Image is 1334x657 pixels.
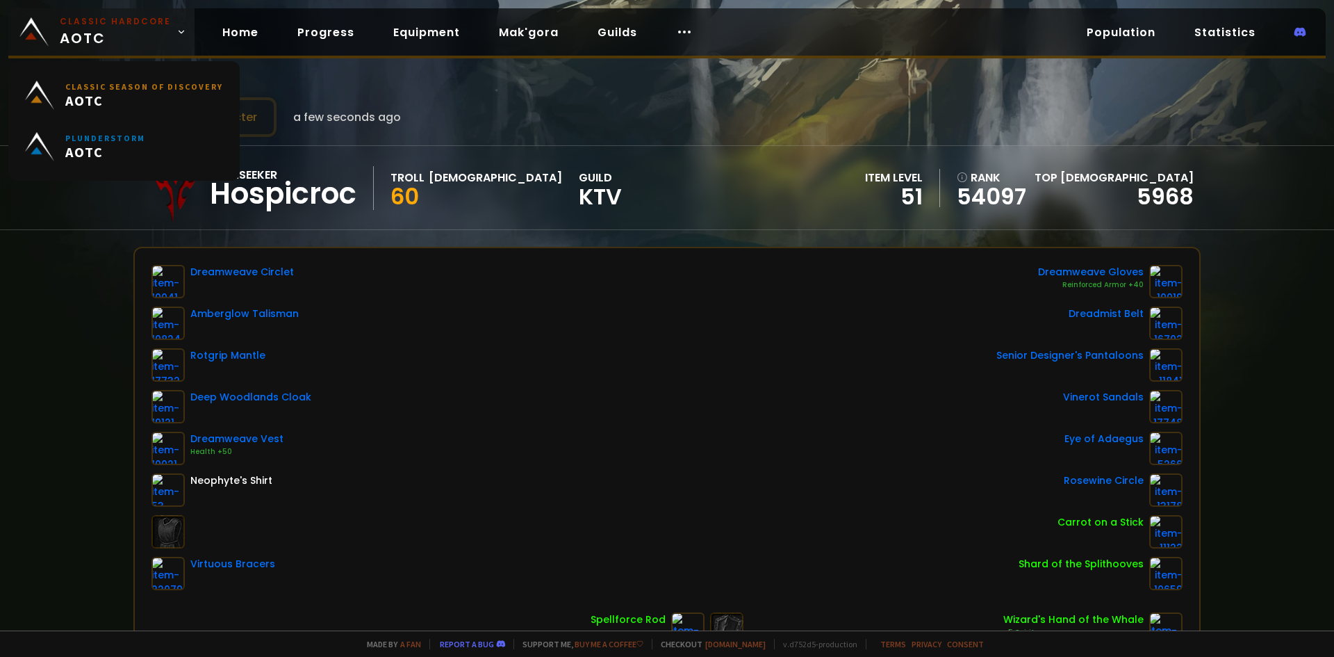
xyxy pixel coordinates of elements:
a: 5968 [1137,181,1194,212]
img: item-10041 [151,265,185,298]
div: Rosewine Circle [1064,473,1144,488]
img: item-10021 [151,432,185,465]
a: Guilds [586,18,648,47]
a: Progress [286,18,365,47]
div: Dreamweave Vest [190,432,283,446]
div: Hospicroc [210,184,356,204]
img: item-10019 [1149,265,1183,298]
a: 54097 [957,186,1026,207]
a: Home [211,18,270,47]
div: Eye of Adaegus [1064,432,1144,446]
a: Classic Season of DiscoveryAOTC [17,70,231,121]
img: item-17732 [151,348,185,382]
span: AOTC [60,15,171,49]
span: KTV [579,186,622,207]
a: a fan [400,639,421,649]
a: Classic HardcoreAOTC [8,8,195,56]
a: Buy me a coffee [575,639,643,649]
img: item-53 [151,473,185,507]
div: 51 [865,186,923,207]
span: AOTC [65,92,223,109]
a: Privacy [912,639,941,649]
div: Neophyte's Shirt [190,473,272,488]
span: AOTC [65,143,145,161]
span: Support me, [513,639,643,649]
span: [DEMOGRAPHIC_DATA] [1060,170,1194,186]
a: Report a bug [440,639,494,649]
div: Deep Woodlands Cloak [190,390,311,405]
img: item-10824 [151,307,185,340]
div: Health +50 [190,446,283,457]
img: item-11841 [1149,348,1183,382]
div: Senior Designer's Pantaloons [996,348,1144,363]
div: Carrot on a Stick [1057,515,1144,530]
small: Classic Hardcore [60,15,171,28]
div: Amberglow Talisman [190,307,299,321]
div: Soulseeker [210,166,356,184]
div: Virtuous Bracers [190,557,275,571]
div: Wizard's Hand of the Whale [1003,613,1144,627]
div: Spellforce Rod [591,613,666,627]
img: item-5266 [1149,432,1183,465]
span: Checkout [652,639,766,649]
div: Troll [390,169,425,186]
a: Equipment [382,18,471,47]
a: Population [1076,18,1167,47]
div: Shard of the Splithooves [1019,557,1144,571]
a: Consent [947,639,984,649]
small: Plunderstorm [65,133,145,143]
span: Made by [359,639,421,649]
span: 60 [390,181,419,212]
img: item-17748 [1149,390,1183,423]
a: Mak'gora [488,18,570,47]
div: item level [865,169,923,186]
a: PlunderstormAOTC [17,121,231,172]
div: Top [1035,169,1194,186]
div: Rotgrip Mantle [190,348,265,363]
img: item-16702 [1149,307,1183,340]
a: [DOMAIN_NAME] [705,639,766,649]
small: Classic Season of Discovery [65,81,223,92]
img: item-19121 [151,390,185,423]
span: v. d752d5 - production [774,639,857,649]
div: Dreamweave Circlet [190,265,294,279]
a: Statistics [1183,18,1267,47]
a: Terms [880,639,906,649]
img: item-10659 [1149,557,1183,590]
div: rank [957,169,1026,186]
img: item-15280 [1149,613,1183,646]
img: item-11122 [1149,515,1183,549]
div: [DEMOGRAPHIC_DATA] [429,169,562,186]
img: item-1664 [671,613,705,646]
div: Dreamweave Gloves [1038,265,1144,279]
div: Reinforced Armor +40 [1038,279,1144,291]
div: +5 Spirit [1003,627,1144,638]
div: Vinerot Sandals [1063,390,1144,405]
div: guild [579,169,622,207]
div: Dreadmist Belt [1069,307,1144,321]
img: item-22079 [151,557,185,590]
span: a few seconds ago [293,108,401,126]
img: item-13178 [1149,473,1183,507]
